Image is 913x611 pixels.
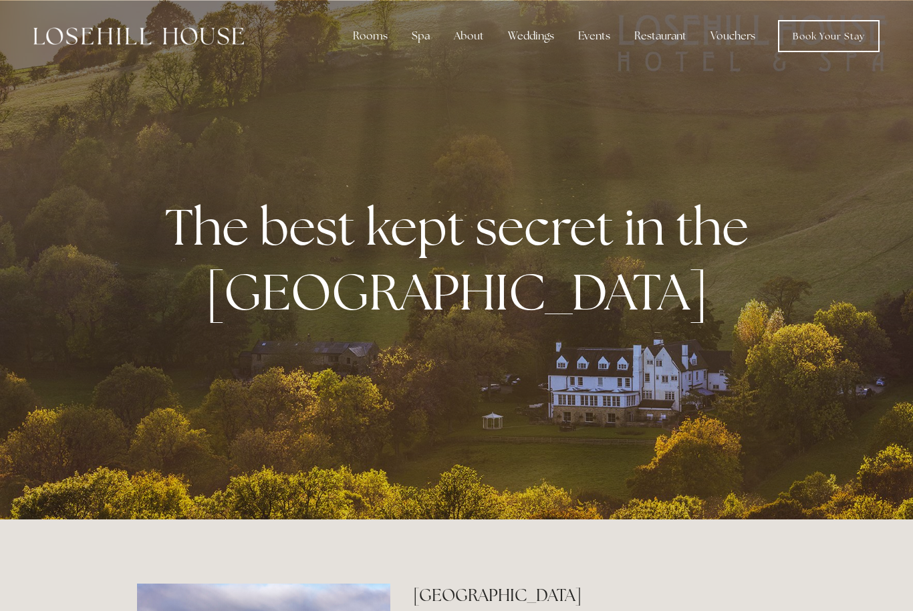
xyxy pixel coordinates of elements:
h2: [GEOGRAPHIC_DATA] [413,584,776,607]
div: Spa [401,23,440,49]
div: Weddings [497,23,565,49]
a: Book Your Stay [778,20,880,52]
div: Restaurant [624,23,697,49]
a: Vouchers [700,23,766,49]
div: About [443,23,495,49]
div: Events [567,23,621,49]
strong: The best kept secret in the [GEOGRAPHIC_DATA] [165,194,759,325]
div: Rooms [342,23,398,49]
img: Losehill House [33,27,244,45]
